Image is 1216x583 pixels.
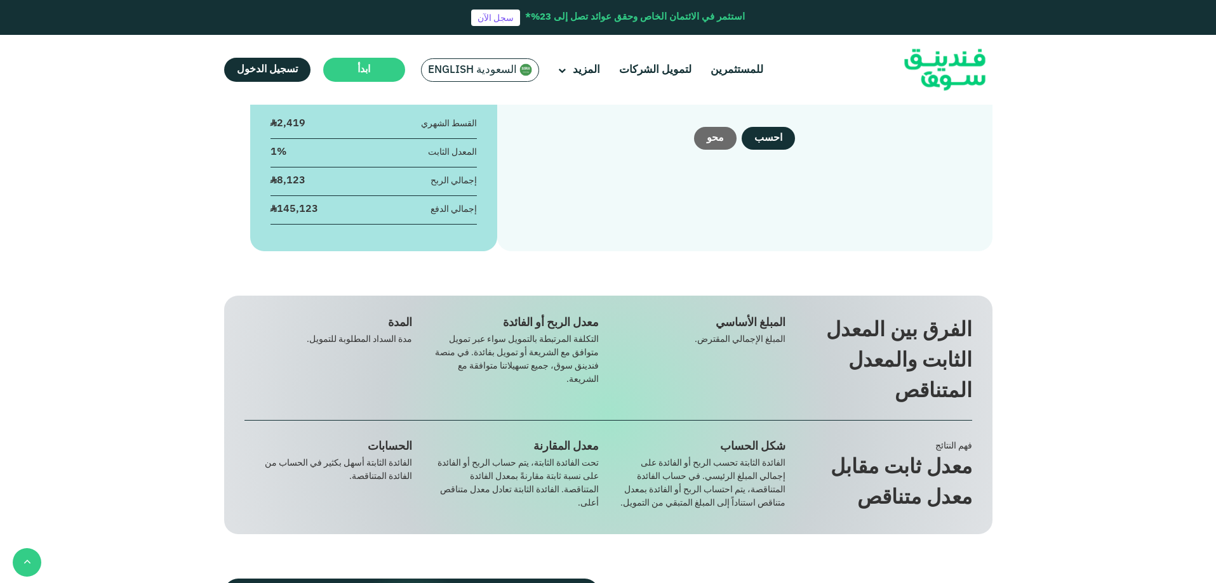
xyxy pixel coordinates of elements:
[244,316,412,330] div: المدة
[431,333,599,386] div: التكلفة المرتبطة بالتمويل سواء عبر تمويل متوافق مع الشريعة أو تمويل بفائدة. في منصة فندينق سوق، ج...
[618,333,785,346] div: المبلغ الإجمالي المقترض.
[805,440,972,453] div: فهم النتائج
[428,146,477,159] div: المعدل الثابت
[742,127,795,150] button: احسب
[244,457,412,483] div: الفائدة الثابتة أسهل بكثير في الحساب من الفائدة المتناقصة.
[13,548,41,577] button: back
[271,145,286,159] div: 1%
[618,457,785,510] div: الفائدة الثابتة تحسب الربح أو الفائدة على إجمالي المبلغ الرئيسي. في حساب الفائدة المتناقصة، يتم ا...
[519,63,532,76] img: SA Flag
[431,316,599,330] div: معدل الربح أو الفائدة
[694,127,737,150] button: محو
[471,10,520,26] a: سجل الآن
[421,117,477,131] div: القسط الشهري
[271,174,305,188] div: ʢ
[707,60,766,81] a: للمستثمرين
[805,316,972,407] div: الفرق بين المعدل الثابت والمعدل المتناقص
[244,440,412,454] div: الحسابات
[616,60,695,81] a: لتمويل الشركات
[237,65,298,74] span: تسجيل الدخول
[618,440,785,454] div: شكل الحساب
[525,10,745,25] div: استثمر في الائتمان الخاص وحقق عوائد تصل إلى 23%*
[224,58,311,82] a: تسجيل الدخول
[244,333,412,346] div: مدة السداد المطلوبة للتمويل.
[431,440,599,454] div: معدل المقارنة
[271,202,318,216] div: ʢ
[431,457,599,510] div: تحت الفائدة الثابتة، يتم حساب الربح أو الفائدة على نسبة ثابتة مقارنةً بمعدل الفائدة المتناقصة. ال...
[431,174,477,188] div: إجمالي الربح
[277,204,318,214] span: 145,123
[277,176,305,185] span: 8,123
[431,203,477,216] div: إجمالي الدفع
[618,316,785,330] div: المبلغ الأساسي
[357,65,370,74] span: ابدأ
[271,117,305,131] div: ʢ
[883,38,1007,102] img: Logo
[805,453,972,514] div: معدل ثابت مقابل معدل متناقص
[277,119,305,128] span: 2,419
[428,63,517,77] span: السعودية English
[573,65,600,75] span: المزيد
